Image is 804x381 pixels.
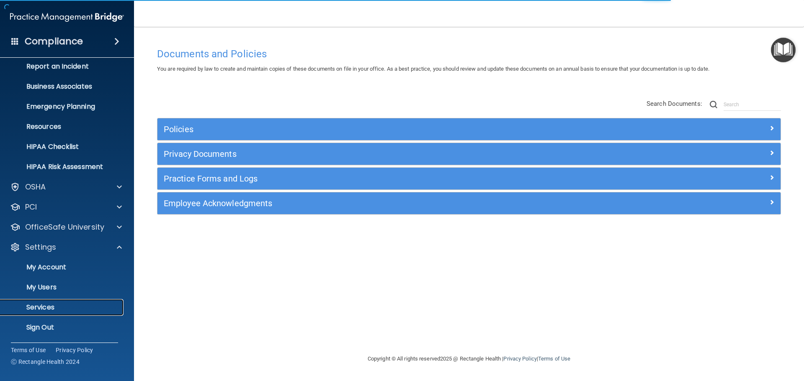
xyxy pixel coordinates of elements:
p: Services [5,303,120,312]
a: Privacy Documents [164,147,774,161]
a: Terms of Use [538,355,570,362]
img: ic-search.3b580494.png [710,101,717,108]
h5: Employee Acknowledgments [164,199,618,208]
img: PMB logo [10,9,124,26]
div: Copyright © All rights reserved 2025 @ Rectangle Health | | [316,345,622,372]
a: OfficeSafe University [10,222,122,232]
p: Resources [5,123,120,131]
a: Privacy Policy [56,346,93,354]
a: Practice Forms and Logs [164,172,774,185]
p: My Account [5,263,120,271]
p: Sign Out [5,323,120,332]
p: Emergency Planning [5,102,120,111]
p: Report an Incident [5,62,120,71]
button: Open Resource Center [771,38,796,62]
a: Settings [10,242,122,252]
a: Terms of Use [11,346,46,354]
p: Business Associates [5,82,120,91]
h4: Compliance [25,36,83,47]
p: HIPAA Risk Assessment [5,163,120,171]
p: OfficeSafe University [25,222,104,232]
input: Search [724,98,781,111]
a: OSHA [10,182,122,192]
p: Settings [25,242,56,252]
h5: Policies [164,125,618,134]
h5: Privacy Documents [164,149,618,159]
p: PCI [25,202,37,212]
p: HIPAA Checklist [5,143,120,151]
a: PCI [10,202,122,212]
h4: Documents and Policies [157,49,781,59]
h5: Practice Forms and Logs [164,174,618,183]
span: Search Documents: [647,100,702,107]
a: Privacy Policy [503,355,536,362]
p: OSHA [25,182,46,192]
span: Ⓒ Rectangle Health 2024 [11,358,80,366]
a: Policies [164,123,774,136]
a: Employee Acknowledgments [164,197,774,210]
p: My Users [5,283,120,292]
span: You are required by law to create and maintain copies of these documents on file in your office. ... [157,66,709,72]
